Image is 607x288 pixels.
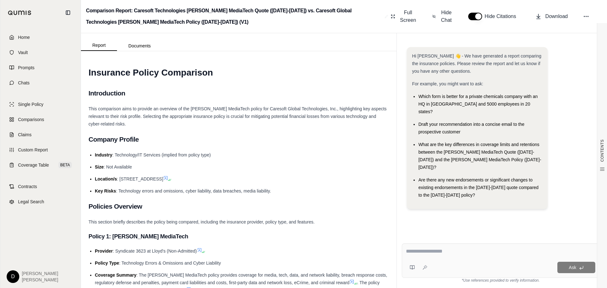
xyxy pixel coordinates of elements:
[557,262,595,273] button: Ask
[18,64,34,71] span: Prompts
[4,61,77,75] a: Prompts
[89,87,389,100] h2: Introduction
[600,139,605,162] span: CONTENTS
[18,162,49,168] span: Coverage Table
[533,10,570,23] button: Download
[4,143,77,157] a: Custom Report
[399,9,417,24] span: Full Screen
[412,81,483,86] span: For example, you might want to ask:
[89,219,315,224] span: This section briefly describes the policy being compared, including the insurance provider, polic...
[18,132,32,138] span: Claims
[18,80,30,86] span: Chats
[418,142,541,170] span: What are the key differences in coverage limits and retentions between the [PERSON_NAME] MediaTec...
[18,101,43,107] span: Single Policy
[412,53,541,74] span: Hi [PERSON_NAME] 👋 - We have generated a report comparing the insurance policies. Please review t...
[119,260,221,266] span: : Technology Errors & Omissions and Cyber Liability
[569,265,576,270] span: Ask
[418,122,524,134] span: Draft your recommendation into a concise email to the prospective customer
[22,270,58,277] span: [PERSON_NAME]
[18,49,28,56] span: Vault
[63,8,73,18] button: Collapse sidebar
[388,6,420,27] button: Full Screen
[418,94,537,114] span: Which form is better for a private chemicals company with an HQ in [GEOGRAPHIC_DATA] and 5000 emp...
[113,248,197,254] span: : Syndicate 3623 at Lloyd's (Non-Admitted)
[418,177,538,198] span: Are there any new endorsements or significant changes to existing endorsements in the [DATE]-[DAT...
[89,64,389,82] h1: Insurance Policy Comparison
[117,41,162,51] button: Documents
[4,46,77,59] a: Vault
[95,273,137,278] span: Coverage Summary
[430,6,456,27] button: Hide Chat
[4,76,77,90] a: Chats
[485,13,520,20] span: Hide Citations
[95,176,117,181] span: Location/s
[4,128,77,142] a: Claims
[18,199,44,205] span: Legal Search
[18,116,44,123] span: Comparisons
[104,164,132,169] span: : Not Available
[7,270,19,283] div: D
[8,10,32,15] img: Qumis Logo
[58,162,72,168] span: BETA
[95,273,387,285] span: : The [PERSON_NAME] MediaTech policy provides coverage for media, tech, data, and network liabili...
[95,260,119,266] span: Policy Type
[81,40,117,51] button: Report
[545,13,568,20] span: Download
[4,158,77,172] a: Coverage TableBETA
[4,180,77,193] a: Contracts
[117,176,163,181] span: : [STREET_ADDRESS]
[4,113,77,126] a: Comparisons
[440,9,453,24] span: Hide Chat
[89,231,389,242] h3: Policy 1: [PERSON_NAME] MediaTech
[4,195,77,209] a: Legal Search
[22,277,58,283] span: [PERSON_NAME]
[89,200,389,213] h2: Policies Overview
[95,248,113,254] span: Provider
[4,30,77,44] a: Home
[18,183,37,190] span: Contracts
[89,106,387,126] span: This comparison aims to provide an overview of the [PERSON_NAME] MediaTech policy for Caresoft Gl...
[116,188,271,193] span: : Technology errors and omissions, cyber liability, data breaches, media liability.
[402,278,599,283] div: *Use references provided to verify information.
[86,5,382,28] h2: Comparison Report: Caresoft Technologies [PERSON_NAME] MediaTech Quote ([DATE]-[DATE]) vs. Careso...
[18,147,48,153] span: Custom Report
[18,34,30,40] span: Home
[95,188,116,193] span: Key Risks
[89,133,389,146] h2: Company Profile
[95,152,112,157] span: Industry
[4,97,77,111] a: Single Policy
[112,152,211,157] span: : Technology/IT Services (implied from policy type)
[95,164,104,169] span: Size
